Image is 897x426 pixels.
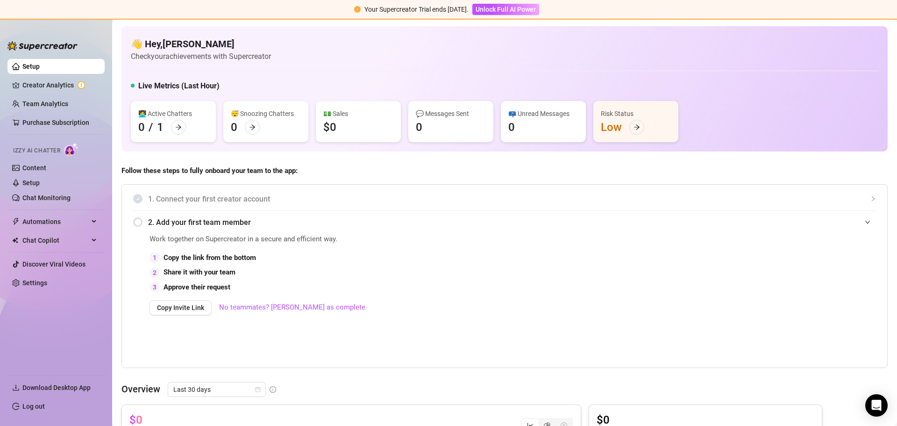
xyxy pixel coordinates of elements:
[219,302,365,313] a: No teammates? [PERSON_NAME] as complete
[472,4,539,15] button: Unlock Full AI Power
[22,194,71,202] a: Chat Monitoring
[149,267,160,278] div: 2
[22,279,47,287] a: Settings
[472,6,539,13] a: Unlock Full AI Power
[164,268,235,276] strong: Share it with your team
[7,41,78,51] img: logo-BBDzfeDw.svg
[865,219,870,225] span: expanded
[164,253,256,262] strong: Copy the link from the bottom
[231,120,237,135] div: 0
[255,387,261,392] span: calendar
[131,51,271,62] article: Check your achievements with Supercreator
[231,108,301,119] div: 😴 Snoozing Chatters
[323,108,393,119] div: 💵 Sales
[12,237,18,244] img: Chat Copilot
[476,6,536,13] span: Unlock Full AI Power
[138,108,208,119] div: 👩‍💻 Active Chatters
[601,108,671,119] div: Risk Status
[249,124,256,130] span: arrow-right
[175,124,182,130] span: arrow-right
[865,394,888,417] div: Open Intercom Messenger
[131,37,271,51] h4: 👋 Hey, [PERSON_NAME]
[121,382,160,396] article: Overview
[64,143,78,156] img: AI Chatter
[138,120,145,135] div: 0
[133,188,876,210] div: 1. Connect your first creator account
[157,120,164,135] div: 1
[173,383,260,397] span: Last 30 days
[508,120,515,135] div: 0
[138,80,220,92] h5: Live Metrics (Last Hour)
[22,63,40,70] a: Setup
[164,283,230,291] strong: Approve their request
[22,179,40,187] a: Setup
[12,218,20,225] span: thunderbolt
[22,403,45,410] a: Log out
[354,6,361,13] span: exclamation-circle
[13,146,60,155] span: Izzy AI Chatter
[22,384,91,391] span: Download Desktop App
[22,164,46,172] a: Content
[416,108,486,119] div: 💬 Messages Sent
[364,6,469,13] span: Your Supercreator Trial ends [DATE].
[22,214,89,229] span: Automations
[133,211,876,234] div: 2. Add your first team member
[149,234,666,245] span: Work together on Supercreator in a secure and efficient way.
[22,233,89,248] span: Chat Copilot
[689,234,876,354] iframe: Adding Team Members
[149,253,160,263] div: 1
[121,166,298,175] strong: Follow these steps to fully onboard your team to the app:
[323,120,336,135] div: $0
[416,120,422,135] div: 0
[12,384,20,391] span: download
[270,386,276,393] span: info-circle
[508,108,578,119] div: 📪 Unread Messages
[22,115,97,130] a: Purchase Subscription
[22,260,85,268] a: Discover Viral Videos
[870,196,876,202] span: collapsed
[149,282,160,292] div: 3
[634,124,640,130] span: arrow-right
[22,78,97,93] a: Creator Analytics exclamation-circle
[157,304,204,311] span: Copy Invite Link
[148,217,876,228] span: 2. Add your first team member
[22,100,68,108] a: Team Analytics
[149,300,212,315] button: Copy Invite Link
[148,193,876,205] span: 1. Connect your first creator account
